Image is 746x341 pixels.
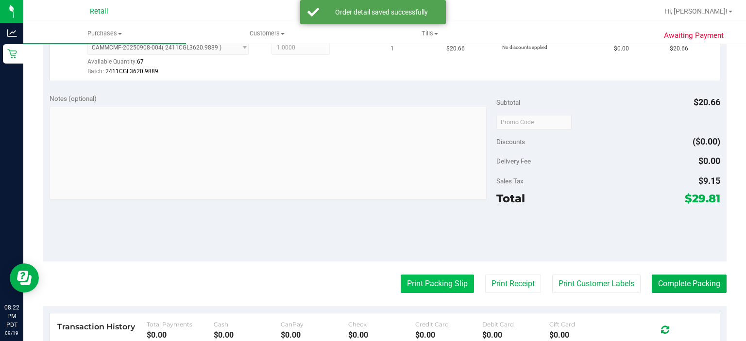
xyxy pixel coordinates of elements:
[496,133,525,150] span: Discounts
[147,330,214,340] div: $0.00
[693,136,720,146] span: ($0.00)
[698,156,720,166] span: $0.00
[415,321,482,328] div: Credit Card
[496,157,531,165] span: Delivery Fee
[349,29,511,38] span: Tills
[4,329,19,337] p: 09/19
[549,330,616,340] div: $0.00
[7,49,17,59] inline-svg: Retail
[348,321,415,328] div: Check
[685,192,720,205] span: $29.81
[664,7,728,15] span: Hi, [PERSON_NAME]!
[446,44,465,53] span: $20.66
[614,44,629,53] span: $0.00
[482,321,549,328] div: Debit Card
[652,275,727,293] button: Complete Packing
[482,330,549,340] div: $0.00
[415,330,482,340] div: $0.00
[214,321,281,328] div: Cash
[137,58,144,65] span: 67
[324,7,439,17] div: Order detail saved successfully
[87,55,257,74] div: Available Quantity:
[23,29,186,38] span: Purchases
[485,275,541,293] button: Print Receipt
[349,23,511,44] a: Tills
[147,321,214,328] div: Total Payments
[502,45,547,50] span: No discounts applied
[552,275,641,293] button: Print Customer Labels
[549,321,616,328] div: Gift Card
[214,330,281,340] div: $0.00
[23,23,186,44] a: Purchases
[496,177,524,185] span: Sales Tax
[496,192,525,205] span: Total
[87,68,104,75] span: Batch:
[694,97,720,107] span: $20.66
[186,29,348,38] span: Customers
[105,68,158,75] span: 2411CGL3620.9889
[281,321,348,328] div: CanPay
[7,28,17,38] inline-svg: Analytics
[4,303,19,329] p: 08:22 PM PDT
[390,44,394,53] span: 1
[670,44,688,53] span: $20.66
[90,7,108,16] span: Retail
[50,95,97,102] span: Notes (optional)
[496,115,572,130] input: Promo Code
[698,176,720,186] span: $9.15
[281,330,348,340] div: $0.00
[401,275,474,293] button: Print Packing Slip
[664,30,724,41] span: Awaiting Payment
[186,23,349,44] a: Customers
[348,330,415,340] div: $0.00
[10,263,39,292] iframe: Resource center
[496,98,520,106] span: Subtotal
